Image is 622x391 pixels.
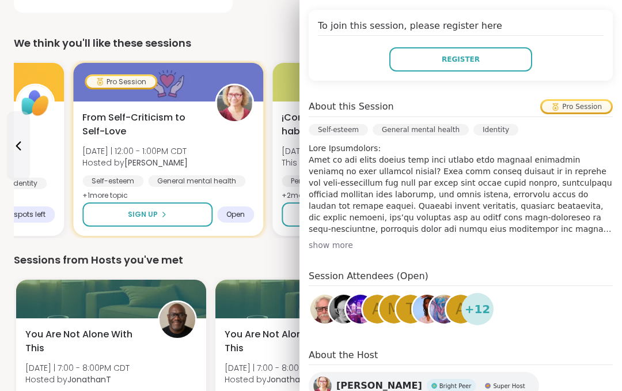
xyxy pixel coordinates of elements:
span: You Are Not Alone With This [25,328,145,355]
a: JackB [309,293,341,325]
div: General mental health [148,175,245,187]
span: [DATE] | 7:00 - 8:00PM CDT [25,362,130,374]
b: JonathanT [67,374,111,385]
span: [DATE] | 2:00 - 3:00PM CDT [282,145,402,157]
img: ShareWell [17,85,53,121]
span: 13 spots left [6,210,45,219]
span: Hosted by [25,374,130,385]
span: Hosted by [225,374,329,385]
img: Brandon84 [346,295,375,324]
h4: About this Session [309,100,394,114]
span: This session is Group-hosted [282,157,402,168]
span: You Are Not Alone With This [225,328,344,355]
span: Super Host [493,382,525,390]
span: [DATE] | 12:00 - 1:00PM CDT [82,145,188,157]
span: Sign Up [128,209,158,220]
img: JonathanT [160,302,195,338]
a: M [378,293,410,325]
h4: To join this session, please register here [318,19,604,36]
a: Lincoln1 [428,293,460,325]
span: Bright Peer [439,382,472,390]
a: GoingThruIt [328,293,360,325]
div: General mental health [373,124,469,136]
img: JackB [310,295,339,324]
div: Self-esteem [309,124,368,136]
img: Fausta [217,85,252,121]
span: T [406,298,415,321]
div: Pro Session [86,76,155,88]
a: Brandon84 [344,293,377,325]
span: + 12 [465,300,491,318]
div: Personal development [282,175,378,187]
b: [PERSON_NAME] [124,157,188,168]
span: a [456,298,466,321]
h4: About the Host [309,348,613,365]
span: Register [442,54,480,65]
a: Alyana22 [411,293,443,325]
div: Sessions from Hosts you've met [14,252,608,268]
span: Hosted by [82,157,188,168]
span: a [372,298,382,321]
img: Lincoln1 [430,295,458,324]
img: Super Host [485,383,491,389]
span: [DATE] | 7:00 - 8:00PM CDT [225,362,329,374]
img: Bright Peer [431,383,437,389]
div: show more [309,239,613,251]
span: Open [226,210,245,219]
b: JonathanT [267,374,310,385]
img: Alyana22 [413,295,442,324]
span: M [388,298,400,321]
div: Pro Session [542,101,611,112]
h4: Session Attendees (Open) [309,269,613,286]
a: a [445,293,477,325]
img: GoingThruIt [329,295,358,324]
p: Lore Ipsumdolors: Amet co adi elits doeius temp inci utlabo etdo magnaal enimadmin veniamq no exe... [309,142,613,235]
button: Register [389,47,532,72]
span: From Self-Criticism to Self-Love [82,111,202,138]
a: T [395,293,427,325]
button: Sign Up [82,202,213,227]
div: Self-esteem [82,175,143,187]
div: Identity [473,124,518,136]
span: ¡Comunidad para los que hablamos español! [282,111,401,138]
a: a [361,293,393,325]
div: We think you'll like these sessions [14,35,608,51]
button: Sign Up [282,202,390,227]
